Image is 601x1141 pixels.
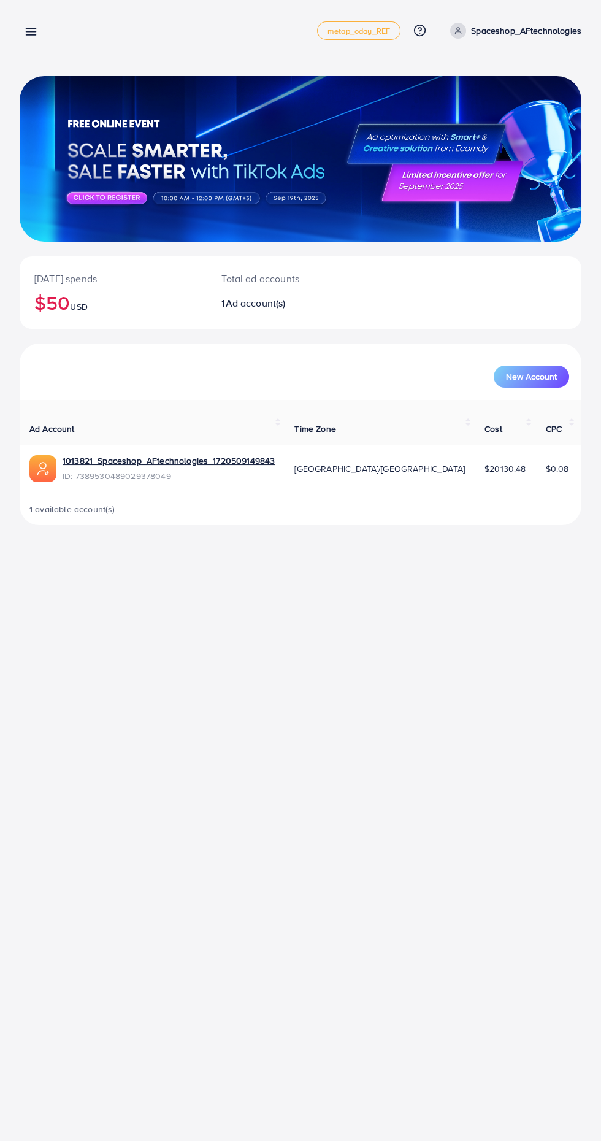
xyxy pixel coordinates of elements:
[29,503,115,515] span: 1 available account(s)
[294,463,465,475] span: [GEOGRAPHIC_DATA]/[GEOGRAPHIC_DATA]
[29,455,56,482] img: ic-ads-acc.e4c84228.svg
[317,21,400,40] a: metap_oday_REF
[221,271,332,286] p: Total ad accounts
[506,372,557,381] span: New Account
[226,296,286,310] span: Ad account(s)
[34,271,192,286] p: [DATE] spends
[484,423,502,435] span: Cost
[29,423,75,435] span: Ad Account
[294,423,335,435] span: Time Zone
[327,27,390,35] span: metap_oday_REF
[545,423,561,435] span: CPC
[221,298,332,309] h2: 1
[494,366,569,388] button: New Account
[545,463,568,475] span: $0.08
[484,463,526,475] span: $20130.48
[471,23,581,38] p: Spaceshop_AFtechnologies
[63,470,275,482] span: ID: 7389530489029378049
[549,1086,592,1132] iframe: Chat
[445,23,581,39] a: Spaceshop_AFtechnologies
[70,301,87,313] span: USD
[34,291,192,314] h2: $50
[63,455,275,467] a: 1013821_Spaceshop_AFtechnologies_1720509149843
